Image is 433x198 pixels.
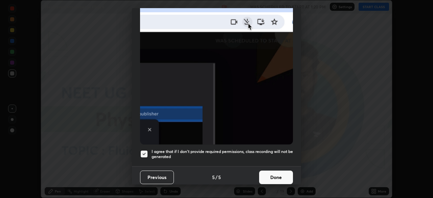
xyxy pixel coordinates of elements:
[215,174,218,181] h4: /
[259,171,293,184] button: Done
[152,149,293,159] h5: I agree that if I don't provide required permissions, class recording will not be generated
[218,174,221,181] h4: 5
[140,171,174,184] button: Previous
[212,174,215,181] h4: 5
